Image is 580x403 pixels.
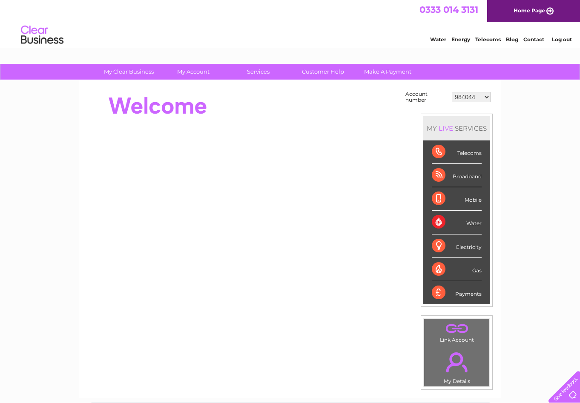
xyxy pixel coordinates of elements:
[89,5,492,41] div: Clear Business is a trading name of Verastar Limited (registered in [GEOGRAPHIC_DATA] No. 3667643...
[451,36,470,43] a: Energy
[432,187,482,211] div: Mobile
[424,318,490,345] td: Link Account
[430,36,446,43] a: Water
[20,22,64,48] img: logo.png
[437,124,455,132] div: LIVE
[353,64,423,80] a: Make A Payment
[432,140,482,164] div: Telecoms
[432,211,482,234] div: Water
[94,64,164,80] a: My Clear Business
[424,345,490,387] td: My Details
[432,281,482,304] div: Payments
[475,36,501,43] a: Telecoms
[288,64,358,80] a: Customer Help
[426,347,487,377] a: .
[426,321,487,336] a: .
[506,36,518,43] a: Blog
[423,116,490,140] div: MY SERVICES
[432,164,482,187] div: Broadband
[158,64,229,80] a: My Account
[432,234,482,258] div: Electricity
[223,64,293,80] a: Services
[552,36,572,43] a: Log out
[432,258,482,281] div: Gas
[523,36,544,43] a: Contact
[419,4,478,15] a: 0333 014 3131
[403,89,450,105] td: Account number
